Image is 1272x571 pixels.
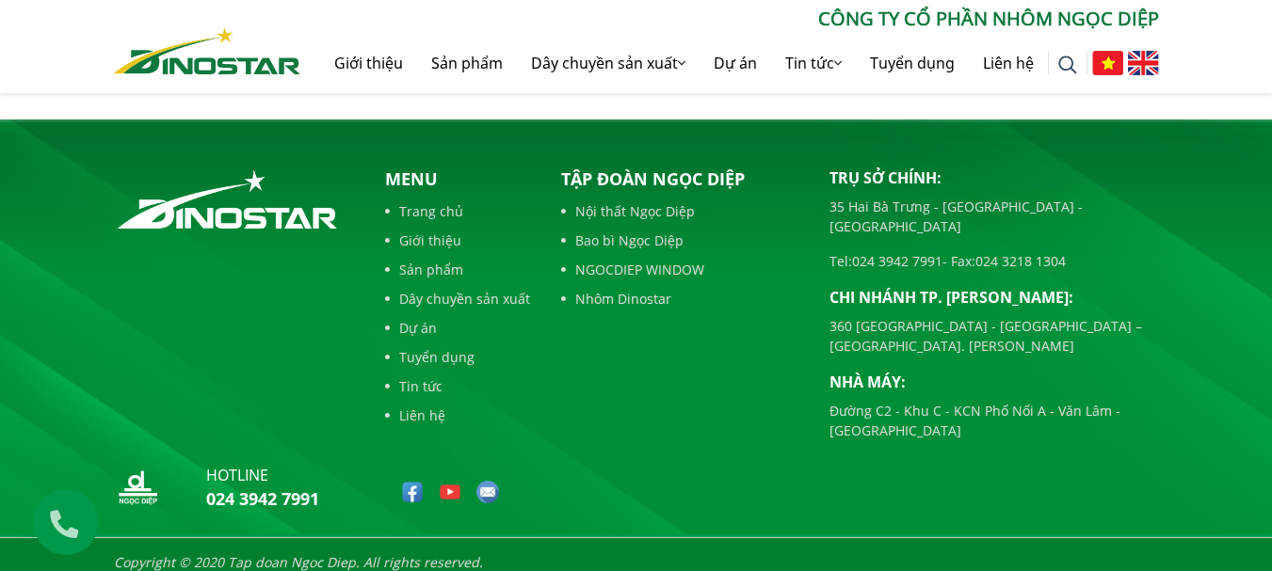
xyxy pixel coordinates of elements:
p: Đường C2 - Khu C - KCN Phố Nối A - Văn Lâm - [GEOGRAPHIC_DATA] [829,401,1159,440]
a: Dây chuyền sản xuất [385,289,530,309]
a: Liên hệ [385,405,530,425]
a: Dây chuyền sản xuất [517,33,700,93]
a: Giới thiệu [320,33,417,93]
a: Nhôm Dinostar [561,289,801,309]
p: 360 [GEOGRAPHIC_DATA] - [GEOGRAPHIC_DATA] – [GEOGRAPHIC_DATA]. [PERSON_NAME] [829,316,1159,356]
img: Nhôm Dinostar [114,27,300,74]
a: Sản phẩm [417,33,517,93]
a: Bao bì Ngọc Diệp [561,230,801,250]
p: Nhà máy: [829,371,1159,393]
i: Copyright © 2020 Tap doan Ngoc Diep. All rights reserved. [114,553,483,571]
p: Tel: - Fax: [829,251,1159,271]
p: Tập đoàn Ngọc Diệp [561,167,801,192]
img: logo_nd_footer [114,464,161,511]
p: hotline [206,464,319,486]
p: Menu [385,167,530,192]
a: NGOCDIEP WINDOW [561,260,801,279]
img: logo_footer [114,167,341,232]
a: Trang chủ [385,201,530,221]
p: 35 Hai Bà Trưng - [GEOGRAPHIC_DATA] - [GEOGRAPHIC_DATA] [829,197,1159,236]
p: CÔNG TY CỔ PHẦN NHÔM NGỌC DIỆP [300,5,1159,33]
a: Dự án [700,33,771,93]
p: Trụ sở chính: [829,167,1159,189]
p: Chi nhánh TP. [PERSON_NAME]: [829,286,1159,309]
a: Dự án [385,318,530,338]
a: Tin tức [771,33,856,93]
a: 024 3942 7991 [206,487,319,510]
a: Tin tức [385,376,530,396]
a: Giới thiệu [385,230,530,250]
a: Sản phẩm [385,260,530,279]
a: Nội thất Ngọc Diệp [561,201,801,221]
a: Tuyển dụng [385,347,530,367]
a: Nhôm Dinostar [114,24,300,73]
